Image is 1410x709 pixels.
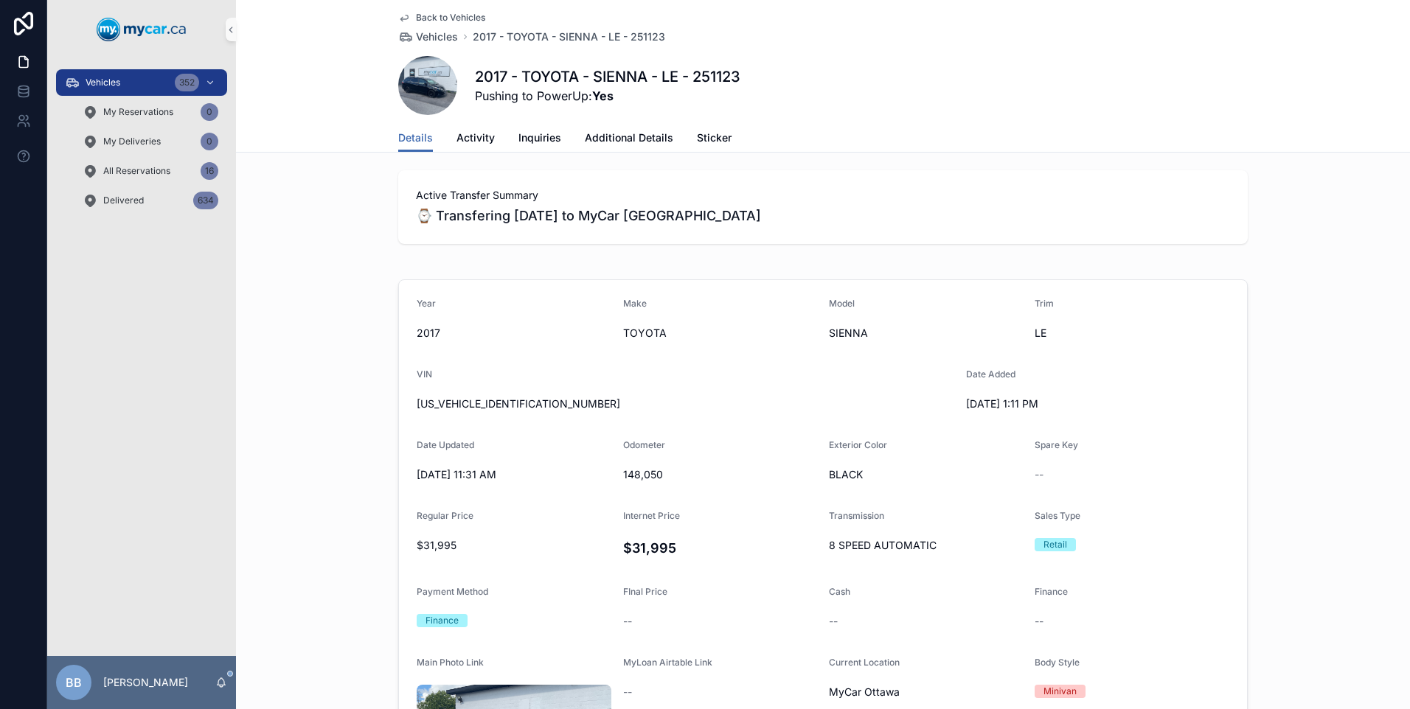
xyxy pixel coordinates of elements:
span: LE [1035,326,1229,340]
a: My Reservations0 [74,99,227,125]
span: -- [1035,467,1043,482]
span: Make [623,298,647,309]
span: [US_VEHICLE_IDENTIFICATION_NUMBER] [417,397,954,411]
a: Vehicles [398,29,458,44]
div: Retail [1043,538,1067,551]
span: All Reservations [103,165,170,177]
div: scrollable content [47,59,236,233]
span: Activity [456,130,495,145]
img: App logo [97,18,187,41]
span: Exterior Color [829,439,887,450]
span: Model [829,298,855,309]
span: Finance [1035,586,1068,597]
span: Internet Price [623,510,680,521]
span: 8 SPEED AUTOMATIC [829,538,1023,553]
div: Minivan [1043,685,1077,698]
a: Inquiries [518,125,561,154]
span: ⌚ Transfering [DATE] to MyCar [GEOGRAPHIC_DATA] [416,206,1230,226]
span: My Reservations [103,106,173,118]
span: Active Transfer Summary [416,188,1230,203]
div: Finance [426,614,459,627]
a: 2017 - TOYOTA - SIENNA - LE - 251123 [473,29,665,44]
span: Payment Method [417,586,488,597]
h4: $31,995 [623,538,818,558]
div: 16 [201,162,218,180]
span: Inquiries [518,130,561,145]
a: Activity [456,125,495,154]
span: Cash [829,586,850,597]
span: [DATE] 1:11 PM [966,397,1161,411]
span: Sticker [697,130,732,145]
span: -- [829,614,838,629]
span: MyCar Ottawa [829,685,900,699]
span: BLACK [829,467,1023,482]
div: 634 [193,192,218,209]
strong: Yes [592,88,614,103]
span: Date Added [966,369,1015,380]
span: Sales Type [1035,510,1080,521]
span: Vehicles [86,77,120,88]
div: 0 [201,103,218,121]
span: [DATE] 11:31 AM [417,467,611,482]
span: Trim [1035,298,1054,309]
span: 148,050 [623,467,818,482]
span: 2017 [417,326,611,340]
span: BB [66,674,82,691]
a: Details [398,125,433,153]
a: Additional Details [585,125,673,154]
span: Current Location [829,657,900,668]
span: MyLoan Airtable Link [623,657,712,668]
span: Transmission [829,510,884,521]
span: VIN [417,369,432,380]
a: Delivered634 [74,187,227,214]
h1: 2017 - TOYOTA - SIENNA - LE - 251123 [475,66,740,87]
span: Delivered [103,195,144,206]
span: Odometer [623,439,665,450]
div: 352 [175,74,199,91]
span: Pushing to PowerUp: [475,87,740,105]
span: SIENNA [829,326,1023,340]
span: Additional Details [585,130,673,145]
a: Vehicles352 [56,69,227,96]
span: Back to Vehicles [416,12,485,24]
span: Date Updated [417,439,474,450]
span: Main Photo Link [417,657,484,668]
span: -- [1035,614,1043,629]
a: My Deliveries0 [74,128,227,155]
div: 0 [201,133,218,150]
span: -- [623,685,632,699]
a: All Reservations16 [74,158,227,184]
p: [PERSON_NAME] [103,675,188,690]
span: My Deliveries [103,136,161,147]
span: Body Style [1035,657,1080,668]
a: Sticker [697,125,732,154]
a: Back to Vehicles [398,12,485,24]
span: Regular Price [417,510,473,521]
span: FInal Price [623,586,667,597]
span: Spare Key [1035,439,1078,450]
span: -- [623,614,632,629]
span: TOYOTA [623,326,818,340]
span: Details [398,130,433,145]
span: $31,995 [417,538,611,553]
span: Year [417,298,436,309]
span: Vehicles [416,29,458,44]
